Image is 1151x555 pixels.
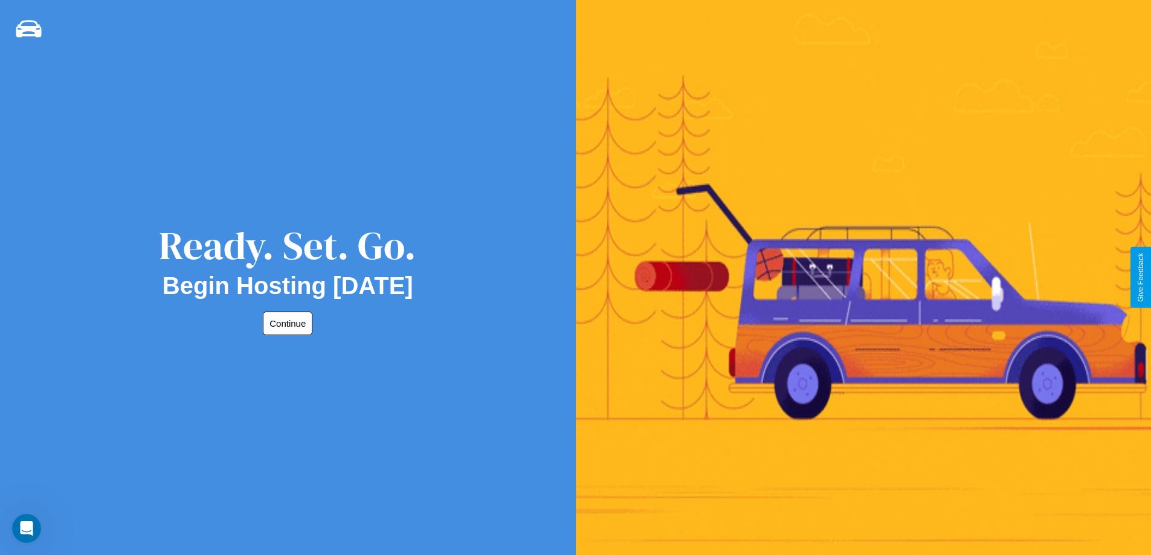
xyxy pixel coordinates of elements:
[263,312,312,335] button: Continue
[12,514,41,543] iframe: Intercom live chat
[159,219,416,272] div: Ready. Set. Go.
[1136,253,1145,302] div: Give Feedback
[163,272,413,300] h2: Begin Hosting [DATE]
